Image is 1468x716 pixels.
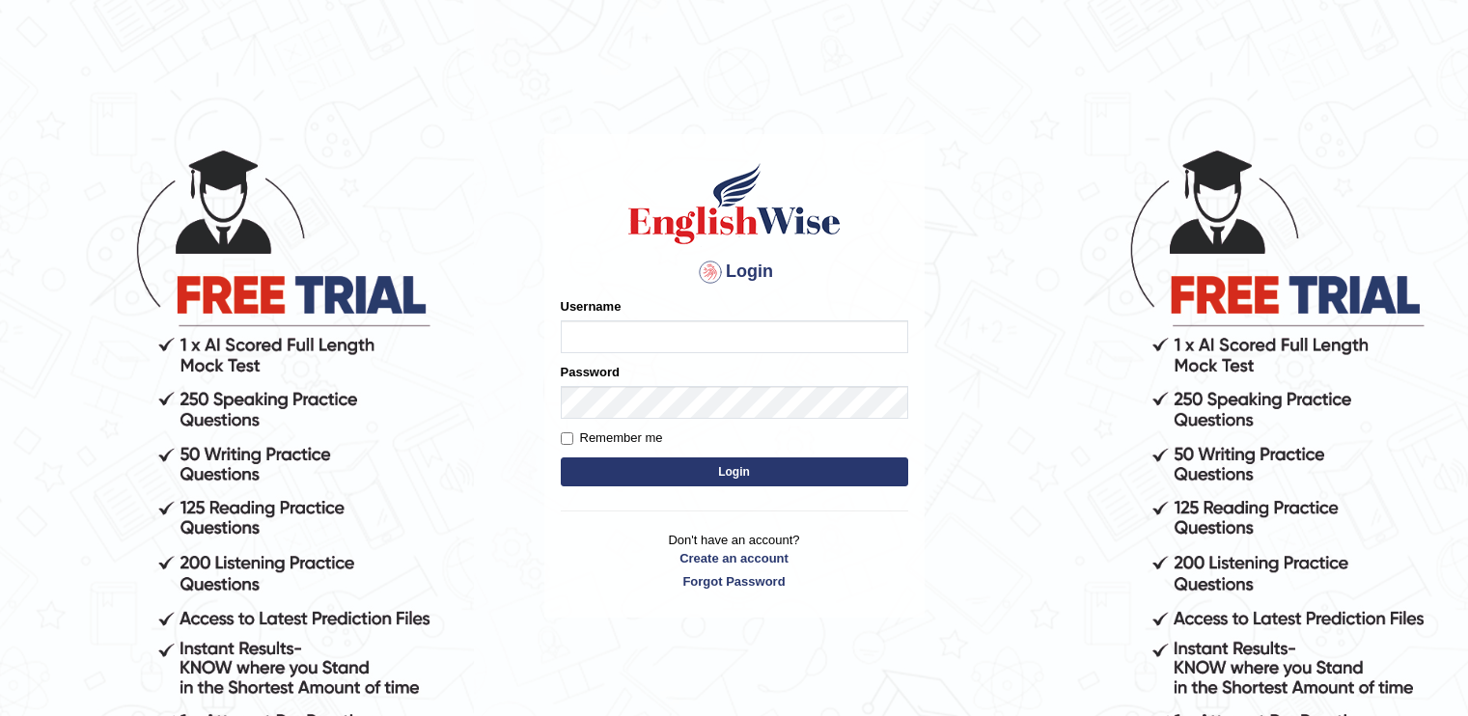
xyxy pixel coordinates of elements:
img: Logo of English Wise sign in for intelligent practice with AI [624,160,845,247]
input: Remember me [561,432,573,445]
h4: Login [561,257,908,288]
label: Remember me [561,428,663,448]
a: Forgot Password [561,572,908,591]
p: Don't have an account? [561,531,908,591]
a: Create an account [561,549,908,567]
label: Password [561,363,620,381]
button: Login [561,457,908,486]
label: Username [561,297,622,316]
